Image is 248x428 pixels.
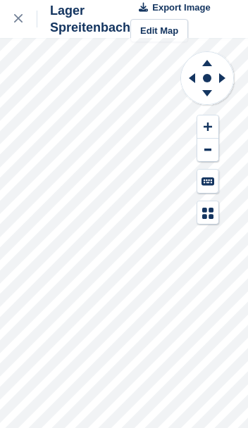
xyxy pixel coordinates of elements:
button: Keyboard Shortcuts [197,170,218,193]
button: Zoom Out [197,139,218,162]
div: Lager Spreitenbach [37,2,130,36]
a: Edit Map [130,19,188,42]
button: Map Legend [197,201,218,225]
button: Zoom In [197,115,218,139]
span: Export Image [152,1,210,15]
